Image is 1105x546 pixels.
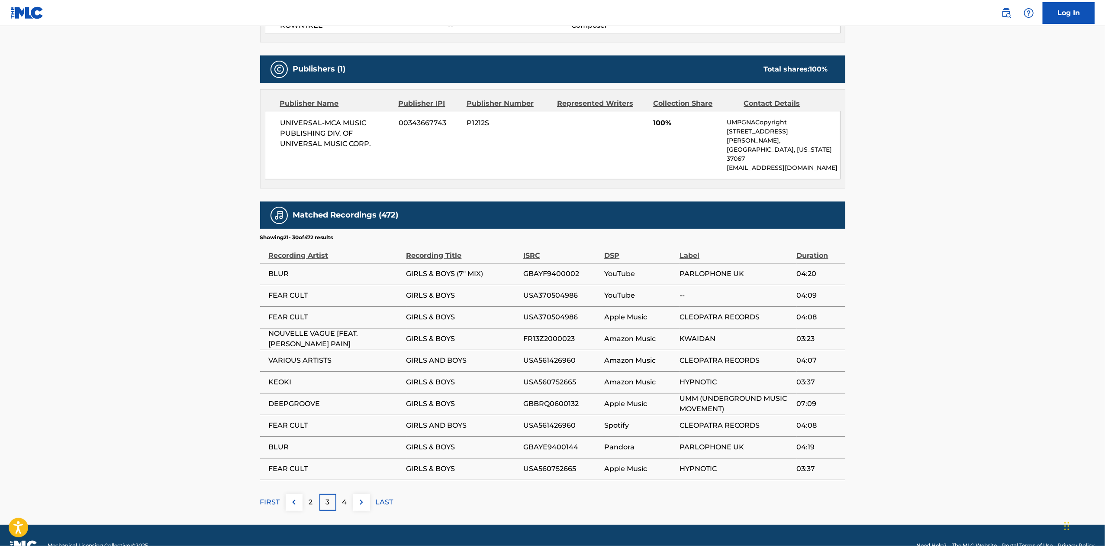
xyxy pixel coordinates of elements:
[269,328,402,349] span: NOUVELLE VAGUE [FEAT. [PERSON_NAME] PAIN]
[1062,504,1105,546] iframe: Chat Widget
[406,334,519,344] span: GIRLS & BOYS
[998,4,1015,22] a: Public Search
[604,241,675,261] div: DSP
[604,334,675,344] span: Amazon Music
[406,312,519,322] span: GIRLS & BOYS
[10,6,44,19] img: MLC Logo
[1064,513,1070,539] div: Drag
[680,442,792,452] span: PARLOPHONE UK
[289,497,299,507] img: left
[356,497,367,507] img: right
[797,377,841,387] span: 03:37
[523,355,600,366] span: USA561426960
[727,118,840,127] p: UMPGNACopyright
[269,290,402,301] span: FEAR CULT
[744,98,828,109] div: Contact Details
[523,377,600,387] span: USA560752665
[523,312,600,322] span: USA370504986
[269,377,402,387] span: KEOKI
[680,377,792,387] span: HYPNOTIC
[797,420,841,431] span: 04:08
[797,464,841,474] span: 03:37
[523,290,600,301] span: USA370504986
[269,399,402,409] span: DEEPGROOVE
[406,290,519,301] span: GIRLS & BOYS
[274,64,284,75] img: Publishers
[680,420,792,431] span: CLEOPATRA RECORDS
[797,241,841,261] div: Duration
[604,355,675,366] span: Amazon Music
[269,420,402,431] span: FEAR CULT
[523,464,600,474] span: USA560752665
[727,127,840,145] p: [STREET_ADDRESS][PERSON_NAME],
[523,399,600,409] span: GBBRQ0600132
[797,290,841,301] span: 04:09
[406,464,519,474] span: GIRLS & BOYS
[797,442,841,452] span: 04:19
[467,98,551,109] div: Publisher Number
[1020,4,1037,22] div: Help
[680,393,792,414] span: UMM (UNDERGROUND MUSIC MOVEMENT)
[269,355,402,366] span: VARIOUS ARTISTS
[406,377,519,387] span: GIRLS & BOYS
[280,98,392,109] div: Publisher Name
[523,334,600,344] span: FR13Z2000023
[260,497,280,507] p: FIRST
[399,118,460,128] span: 00343667743
[797,334,841,344] span: 03:23
[523,420,600,431] span: USA561426960
[260,234,333,241] p: Showing 21 - 30 of 472 results
[680,355,792,366] span: CLEOPATRA RECORDS
[406,355,519,366] span: GIRLS AND BOYS
[653,118,720,128] span: 100%
[1001,8,1012,18] img: search
[764,64,828,75] div: Total shares:
[604,377,675,387] span: Amazon Music
[604,464,675,474] span: Apple Music
[523,241,600,261] div: ISRC
[523,442,600,452] span: GBAYE9400144
[269,464,402,474] span: FEAR CULT
[376,497,393,507] p: LAST
[274,210,284,221] img: Matched Recordings
[653,98,737,109] div: Collection Share
[797,269,841,279] span: 04:20
[680,241,792,261] div: Label
[604,399,675,409] span: Apple Music
[727,163,840,172] p: [EMAIL_ADDRESS][DOMAIN_NAME]
[810,65,828,73] span: 100 %
[406,269,519,279] span: GIRLS & BOYS (7" MIX)
[293,210,399,220] h5: Matched Recordings (472)
[269,241,402,261] div: Recording Artist
[1024,8,1034,18] img: help
[406,442,519,452] span: GIRLS & BOYS
[604,312,675,322] span: Apple Music
[342,497,347,507] p: 4
[797,355,841,366] span: 04:07
[604,420,675,431] span: Spotify
[523,269,600,279] span: GBAYF9400002
[680,312,792,322] span: CLEOPATRA RECORDS
[269,312,402,322] span: FEAR CULT
[680,290,792,301] span: --
[604,269,675,279] span: YouTube
[797,312,841,322] span: 04:08
[269,442,402,452] span: BLUR
[406,241,519,261] div: Recording Title
[269,269,402,279] span: BLUR
[557,98,647,109] div: Represented Writers
[293,64,346,74] h5: Publishers (1)
[406,399,519,409] span: GIRLS & BOYS
[797,399,841,409] span: 07:09
[280,118,393,149] span: UNIVERSAL-MCA MUSIC PUBLISHING DIV. OF UNIVERSAL MUSIC CORP.
[1043,2,1095,24] a: Log In
[680,269,792,279] span: PARLOPHONE UK
[326,497,330,507] p: 3
[604,290,675,301] span: YouTube
[680,334,792,344] span: KWAIDAN
[406,420,519,431] span: GIRLS AND BOYS
[727,145,840,163] p: [GEOGRAPHIC_DATA], [US_STATE] 37067
[467,118,551,128] span: P1212S
[399,98,460,109] div: Publisher IPI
